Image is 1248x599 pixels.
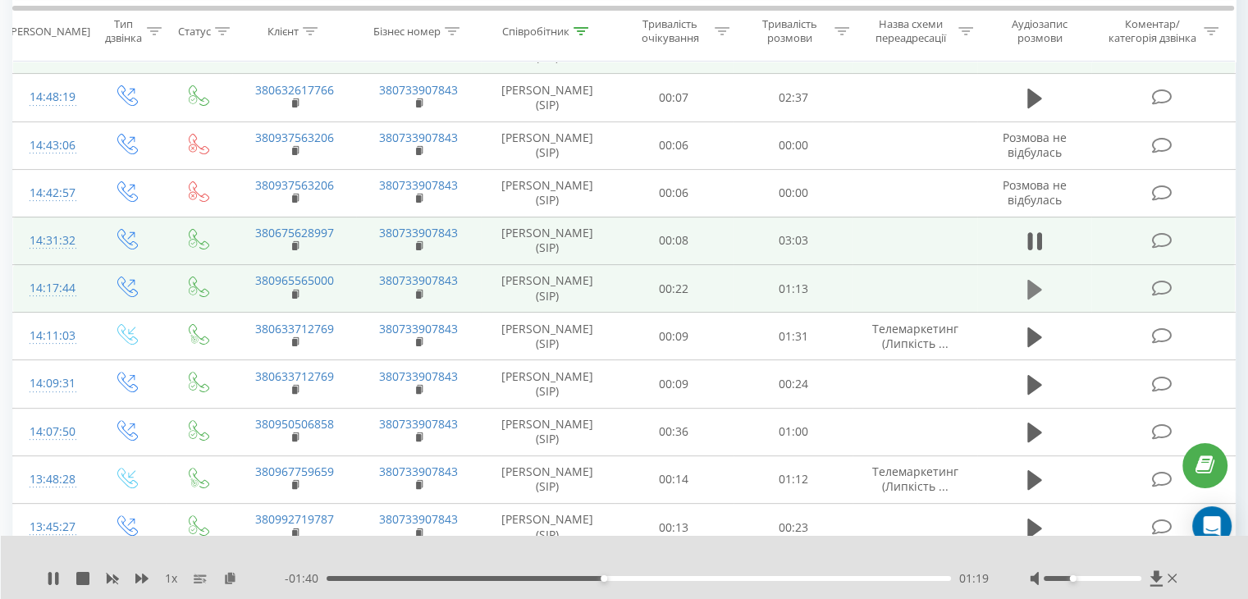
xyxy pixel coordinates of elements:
[481,217,615,264] td: [PERSON_NAME] (SIP)
[379,416,458,432] a: 380733907843
[615,74,734,121] td: 00:07
[285,570,327,587] span: - 01:40
[868,17,954,45] div: Назва схеми переадресації
[615,360,734,408] td: 00:09
[734,74,853,121] td: 02:37
[30,464,73,496] div: 13:48:28
[255,272,334,288] a: 380965565000
[481,121,615,169] td: [PERSON_NAME] (SIP)
[379,511,458,527] a: 380733907843
[615,265,734,313] td: 00:22
[615,313,734,360] td: 00:09
[734,504,853,551] td: 00:23
[615,408,734,455] td: 00:36
[255,82,334,98] a: 380632617766
[379,464,458,479] a: 380733907843
[481,455,615,503] td: [PERSON_NAME] (SIP)
[255,511,334,527] a: 380992719787
[734,455,853,503] td: 01:12
[872,321,958,351] span: Телемаркетинг (Липкість ...
[481,265,615,313] td: [PERSON_NAME] (SIP)
[615,121,734,169] td: 00:06
[1069,575,1076,582] div: Accessibility label
[165,570,177,587] span: 1 x
[30,272,73,304] div: 14:17:44
[615,217,734,264] td: 00:08
[379,368,458,384] a: 380733907843
[481,408,615,455] td: [PERSON_NAME] (SIP)
[481,360,615,408] td: [PERSON_NAME] (SIP)
[30,81,73,113] div: 14:48:19
[615,169,734,217] td: 00:06
[734,121,853,169] td: 00:00
[734,408,853,455] td: 01:00
[872,464,958,494] span: Телемаркетинг (Липкість ...
[30,368,73,400] div: 14:09:31
[379,82,458,98] a: 380733907843
[481,74,615,121] td: [PERSON_NAME] (SIP)
[255,177,334,193] a: 380937563206
[178,24,211,38] div: Статус
[255,225,334,240] a: 380675628997
[1104,17,1200,45] div: Коментар/категорія дзвінка
[734,265,853,313] td: 01:13
[1003,130,1067,160] span: Розмова не відбулась
[992,17,1088,45] div: Аудіозапис розмови
[615,455,734,503] td: 00:14
[30,177,73,209] div: 14:42:57
[481,313,615,360] td: [PERSON_NAME] (SIP)
[601,575,607,582] div: Accessibility label
[30,511,73,543] div: 13:45:27
[748,17,830,45] div: Тривалість розмови
[734,360,853,408] td: 00:24
[7,24,90,38] div: [PERSON_NAME]
[379,177,458,193] a: 380733907843
[734,169,853,217] td: 00:00
[959,570,989,587] span: 01:19
[379,321,458,336] a: 380733907843
[30,320,73,352] div: 14:11:03
[502,24,569,38] div: Співробітник
[255,368,334,384] a: 380633712769
[30,225,73,257] div: 14:31:32
[1192,506,1232,546] div: Open Intercom Messenger
[481,169,615,217] td: [PERSON_NAME] (SIP)
[373,24,441,38] div: Бізнес номер
[255,321,334,336] a: 380633712769
[30,130,73,162] div: 14:43:06
[267,24,299,38] div: Клієнт
[481,504,615,551] td: [PERSON_NAME] (SIP)
[379,272,458,288] a: 380733907843
[255,464,334,479] a: 380967759659
[103,17,142,45] div: Тип дзвінка
[30,416,73,448] div: 14:07:50
[255,416,334,432] a: 380950506858
[629,17,711,45] div: Тривалість очікування
[734,313,853,360] td: 01:31
[734,217,853,264] td: 03:03
[379,225,458,240] a: 380733907843
[615,504,734,551] td: 00:13
[255,130,334,145] a: 380937563206
[1003,177,1067,208] span: Розмова не відбулась
[379,130,458,145] a: 380733907843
